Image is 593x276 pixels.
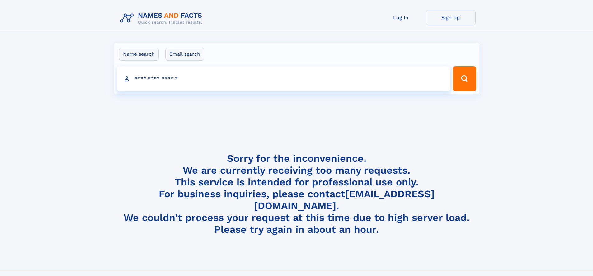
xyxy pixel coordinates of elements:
[254,188,435,212] a: [EMAIL_ADDRESS][DOMAIN_NAME]
[117,66,450,91] input: search input
[118,10,207,27] img: Logo Names and Facts
[426,10,476,25] a: Sign Up
[453,66,476,91] button: Search Button
[376,10,426,25] a: Log In
[118,152,476,236] h4: Sorry for the inconvenience. We are currently receiving too many requests. This service is intend...
[165,48,204,61] label: Email search
[119,48,159,61] label: Name search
